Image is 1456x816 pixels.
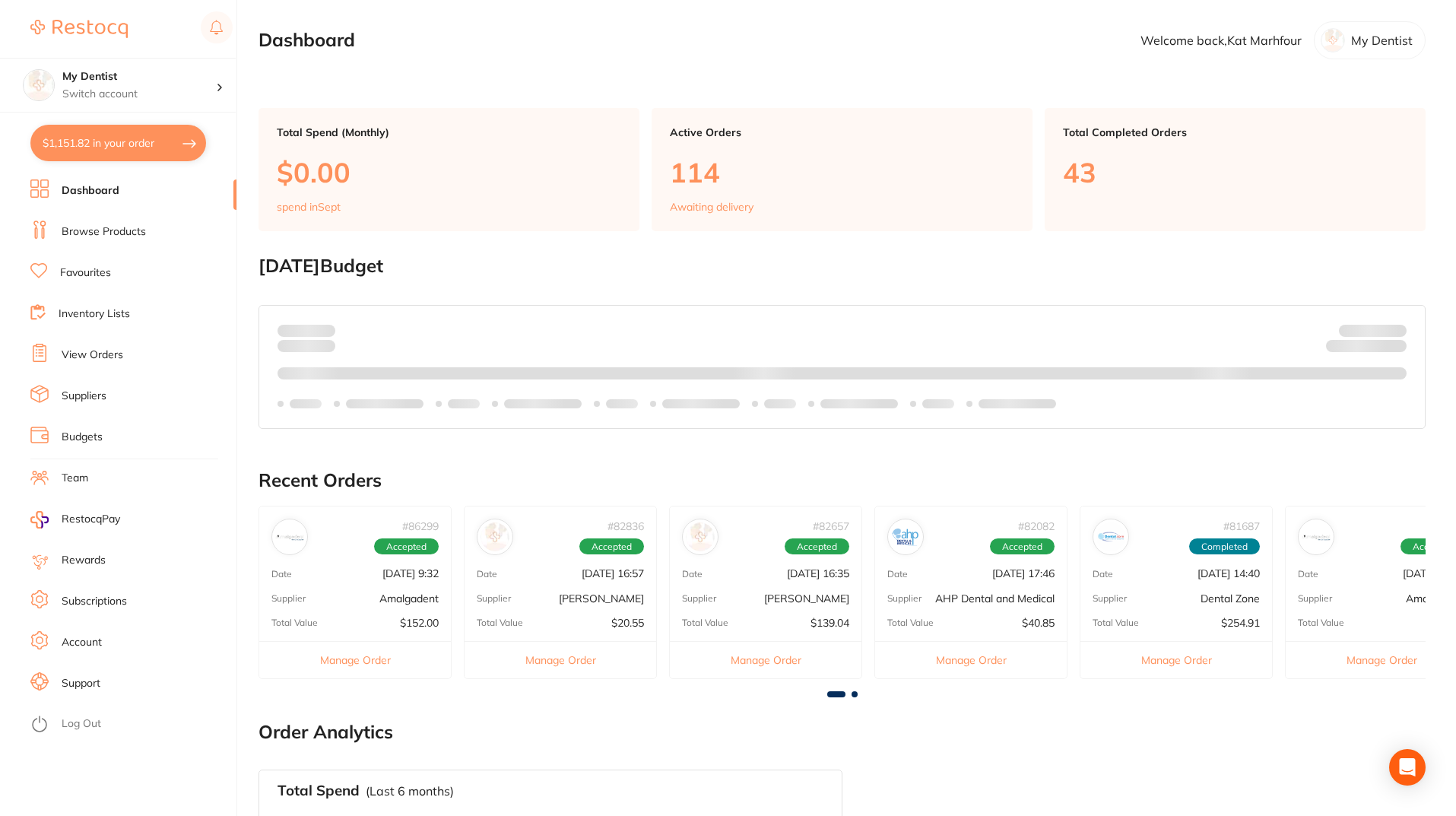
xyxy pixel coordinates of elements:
[1063,157,1407,188] p: 43
[682,618,728,628] p: Total Value
[579,538,644,555] span: Accepted
[787,567,849,579] p: [DATE] 16:35
[62,69,216,84] h4: My Dentist
[259,722,1426,743] h2: Order Analytics
[62,716,101,732] a: Log Out
[1197,567,1260,579] p: [DATE] 14:40
[259,641,451,678] button: Manage Order
[259,30,355,51] h2: Dashboard
[652,108,1033,231] a: Active Orders114Awaiting delivery
[30,511,49,529] img: RestocqPay
[1298,593,1332,604] p: Supplier
[810,617,849,629] p: $139.04
[670,157,1014,188] p: 114
[62,594,127,609] a: Subscriptions
[813,520,849,532] p: # 82657
[1045,108,1426,231] a: Total Completed Orders43
[278,783,360,799] h3: Total Spend
[887,593,921,604] p: Supplier
[682,593,716,604] p: Supplier
[891,522,920,551] img: AHP Dental and Medical
[62,471,88,486] a: Team
[30,713,232,737] button: Log Out
[1096,522,1125,551] img: Dental Zone
[1080,641,1272,678] button: Manage Order
[606,398,638,410] p: Labels
[1389,749,1426,786] div: Open Intercom Messenger
[277,201,341,213] p: spend in Sept
[1093,593,1127,604] p: Supplier
[59,306,130,322] a: Inventory Lists
[1298,618,1344,628] p: Total Value
[887,618,934,628] p: Total Value
[400,617,439,629] p: $152.00
[785,538,849,555] span: Accepted
[670,641,861,678] button: Manage Order
[1018,520,1055,532] p: # 82082
[682,569,703,579] p: Date
[477,569,497,579] p: Date
[935,592,1055,605] p: AHP Dental and Medical
[448,398,480,410] p: Labels
[259,470,1426,491] h2: Recent Orders
[278,324,335,336] p: Spent:
[379,592,439,605] p: Amalgadent
[1351,33,1413,47] p: My Dentist
[259,256,1426,277] h2: [DATE] Budget
[30,511,120,529] a: RestocqPay
[62,676,100,691] a: Support
[1339,324,1407,336] p: Budget:
[477,593,511,604] p: Supplier
[670,126,1014,138] p: Active Orders
[1377,323,1407,337] strong: $NaN
[62,224,146,240] a: Browse Products
[1326,337,1407,355] p: Remaining:
[62,430,103,445] a: Budgets
[402,520,439,532] p: # 86299
[24,70,54,100] img: My Dentist
[686,522,715,551] img: Adam Dental
[1189,538,1260,555] span: Completed
[62,348,123,363] a: View Orders
[277,157,621,188] p: $0.00
[271,618,318,628] p: Total Value
[30,11,128,46] a: Restocq Logo
[1063,126,1407,138] p: Total Completed Orders
[366,784,454,798] p: (Last 6 months)
[979,398,1056,410] p: Labels extended
[820,398,898,410] p: Labels extended
[278,337,335,355] p: month
[481,522,509,551] img: Adam Dental
[922,398,954,410] p: Labels
[662,398,740,410] p: Labels extended
[271,569,292,579] p: Date
[607,520,644,532] p: # 82836
[259,108,639,231] a: Total Spend (Monthly)$0.00spend inSept
[30,20,128,38] img: Restocq Logo
[30,125,206,161] button: $1,151.82 in your order
[670,201,753,213] p: Awaiting delivery
[1093,569,1113,579] p: Date
[374,538,439,555] span: Accepted
[1221,617,1260,629] p: $254.91
[504,398,582,410] p: Labels extended
[887,569,908,579] p: Date
[309,323,335,337] strong: $0.00
[275,522,304,551] img: Amalgadent
[582,567,644,579] p: [DATE] 16:57
[990,538,1055,555] span: Accepted
[62,512,120,527] span: RestocqPay
[1140,33,1302,47] p: Welcome back, Kat Marhfour
[611,617,644,629] p: $20.55
[465,641,656,678] button: Manage Order
[764,398,796,410] p: Labels
[62,87,216,102] p: Switch account
[992,567,1055,579] p: [DATE] 17:46
[1302,522,1331,551] img: Amalgadent
[60,265,111,281] a: Favourites
[271,593,306,604] p: Supplier
[1223,520,1260,532] p: # 81687
[382,567,439,579] p: [DATE] 9:32
[875,641,1067,678] button: Manage Order
[346,398,423,410] p: Labels extended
